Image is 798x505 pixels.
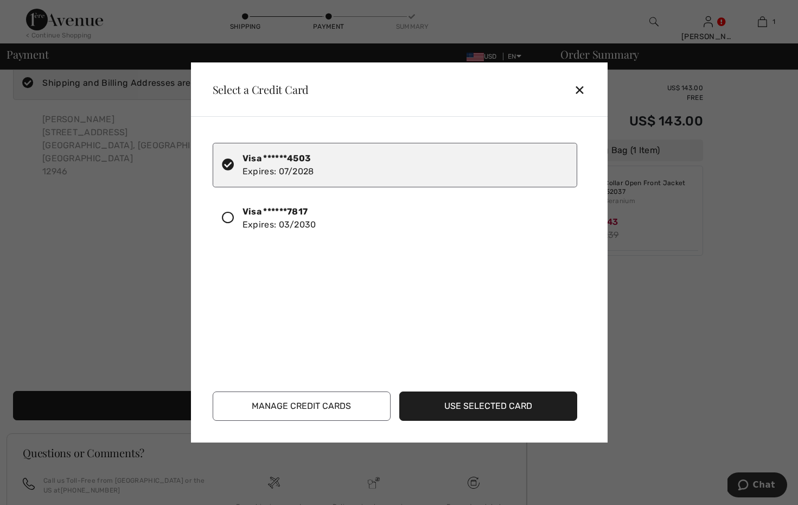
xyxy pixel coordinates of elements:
[204,84,309,95] div: Select a Credit Card
[25,8,48,17] span: Chat
[213,392,391,421] button: Manage Credit Cards
[242,152,314,178] div: Expires: 07/2028
[399,392,577,421] button: Use Selected Card
[574,78,594,101] div: ✕
[242,205,316,231] div: Expires: 03/2030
